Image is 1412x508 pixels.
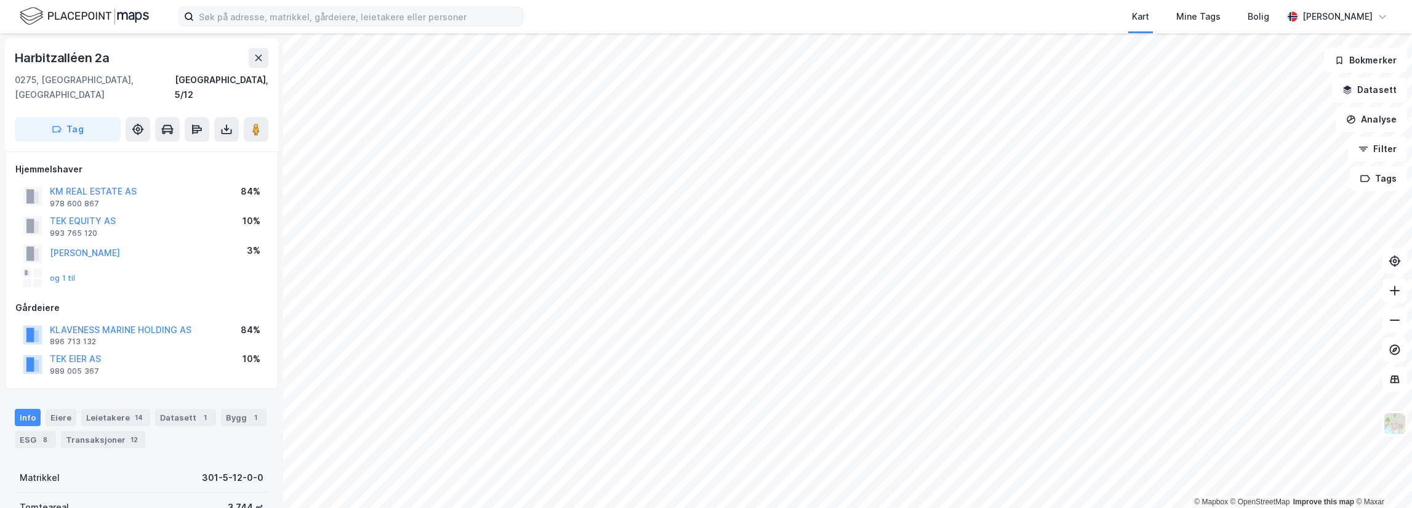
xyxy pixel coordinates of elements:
div: 84% [241,323,260,337]
img: Z [1383,412,1406,435]
a: Improve this map [1293,498,1354,506]
div: Bygg [221,409,267,426]
div: Transaksjoner [61,431,145,448]
div: 14 [132,411,145,424]
div: 896 713 132 [50,337,96,347]
div: 12 [128,433,140,446]
div: [PERSON_NAME] [1302,9,1373,24]
div: 84% [241,184,260,199]
div: 3% [247,243,260,258]
div: 1 [199,411,211,424]
div: Gårdeiere [15,300,268,315]
div: Kart [1132,9,1149,24]
div: Leietakere [81,409,150,426]
button: Bokmerker [1324,48,1407,73]
div: Hjemmelshaver [15,162,268,177]
div: Matrikkel [20,470,60,485]
img: logo.f888ab2527a4732fd821a326f86c7f29.svg [20,6,149,27]
div: 10% [243,352,260,366]
div: 0275, [GEOGRAPHIC_DATA], [GEOGRAPHIC_DATA] [15,73,175,102]
div: 993 765 120 [50,228,97,238]
div: Info [15,409,41,426]
div: 8 [39,433,51,446]
iframe: Chat Widget [1350,449,1412,508]
button: Analyse [1336,107,1407,132]
button: Filter [1348,137,1407,161]
div: ESG [15,431,56,448]
div: Harbitzalléen 2a [15,48,112,68]
button: Tag [15,117,121,142]
div: Eiere [46,409,76,426]
div: 301-5-12-0-0 [202,470,263,485]
input: Søk på adresse, matrikkel, gårdeiere, leietakere eller personer [194,7,523,26]
div: Datasett [155,409,216,426]
a: Mapbox [1194,498,1228,506]
div: 10% [243,214,260,228]
div: [GEOGRAPHIC_DATA], 5/12 [175,73,268,102]
a: OpenStreetMap [1230,498,1290,506]
div: Bolig [1248,9,1269,24]
div: 978 600 867 [50,199,99,209]
div: 989 005 367 [50,366,99,376]
div: 1 [249,411,262,424]
button: Datasett [1332,78,1407,102]
div: Mine Tags [1176,9,1221,24]
button: Tags [1350,166,1407,191]
div: Kontrollprogram for chat [1350,449,1412,508]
